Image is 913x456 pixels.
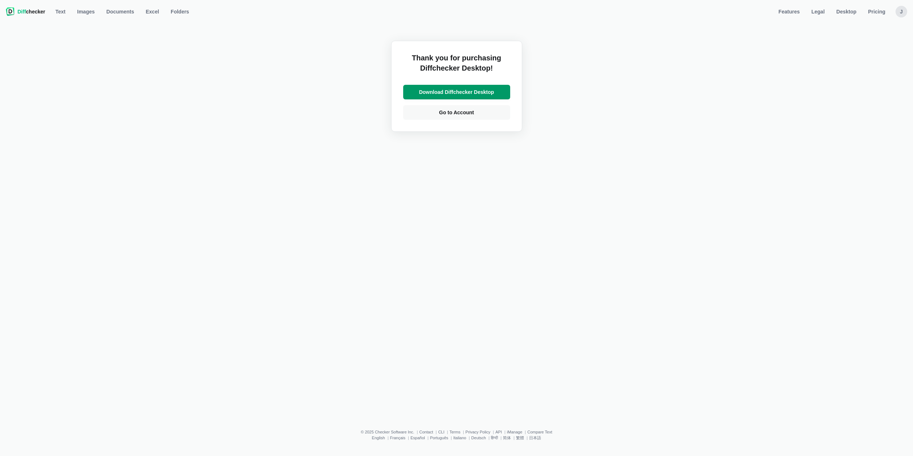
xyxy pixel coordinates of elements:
a: 日本語 [529,436,541,440]
a: Français [390,436,405,440]
a: Pricing [864,6,890,17]
a: Desktop [832,6,861,17]
button: Folders [166,6,194,17]
span: checker [17,8,45,15]
img: Diffchecker logo [6,7,15,16]
a: Português [430,436,448,440]
span: Desktop [835,8,858,15]
a: Text [51,6,70,17]
a: Legal [807,6,829,17]
span: Excel [144,8,161,15]
a: Privacy Policy [465,430,490,434]
span: Legal [810,8,826,15]
a: Español [410,436,425,440]
a: 简体 [503,436,511,440]
a: iManage [507,430,522,434]
a: Excel [142,6,164,17]
span: Folders [169,8,191,15]
span: Go to Account [438,109,476,116]
span: Text [54,8,67,15]
li: © 2025 Checker Software Inc. [361,430,419,434]
a: Terms [449,430,460,434]
a: Diffchecker [6,6,45,17]
span: Download Diffchecker Desktop [417,88,495,96]
span: Features [777,8,801,15]
a: CLI [438,430,444,434]
a: Features [774,6,804,17]
a: हिन्दी [491,436,498,440]
a: Download Diffchecker Desktop [403,85,510,99]
span: Documents [105,8,135,15]
span: Diff [17,9,26,15]
a: Documents [102,6,138,17]
a: Go to Account [403,105,510,120]
a: Deutsch [471,436,486,440]
button: j [896,6,907,17]
a: Contact [419,430,433,434]
a: Compare Text [527,430,552,434]
a: Italiano [453,436,466,440]
span: Pricing [867,8,887,15]
a: English [372,436,385,440]
a: Images [73,6,99,17]
a: API [495,430,502,434]
span: Images [76,8,96,15]
a: 繁體 [516,436,524,440]
h2: Thank you for purchasing Diffchecker Desktop! [403,53,510,79]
